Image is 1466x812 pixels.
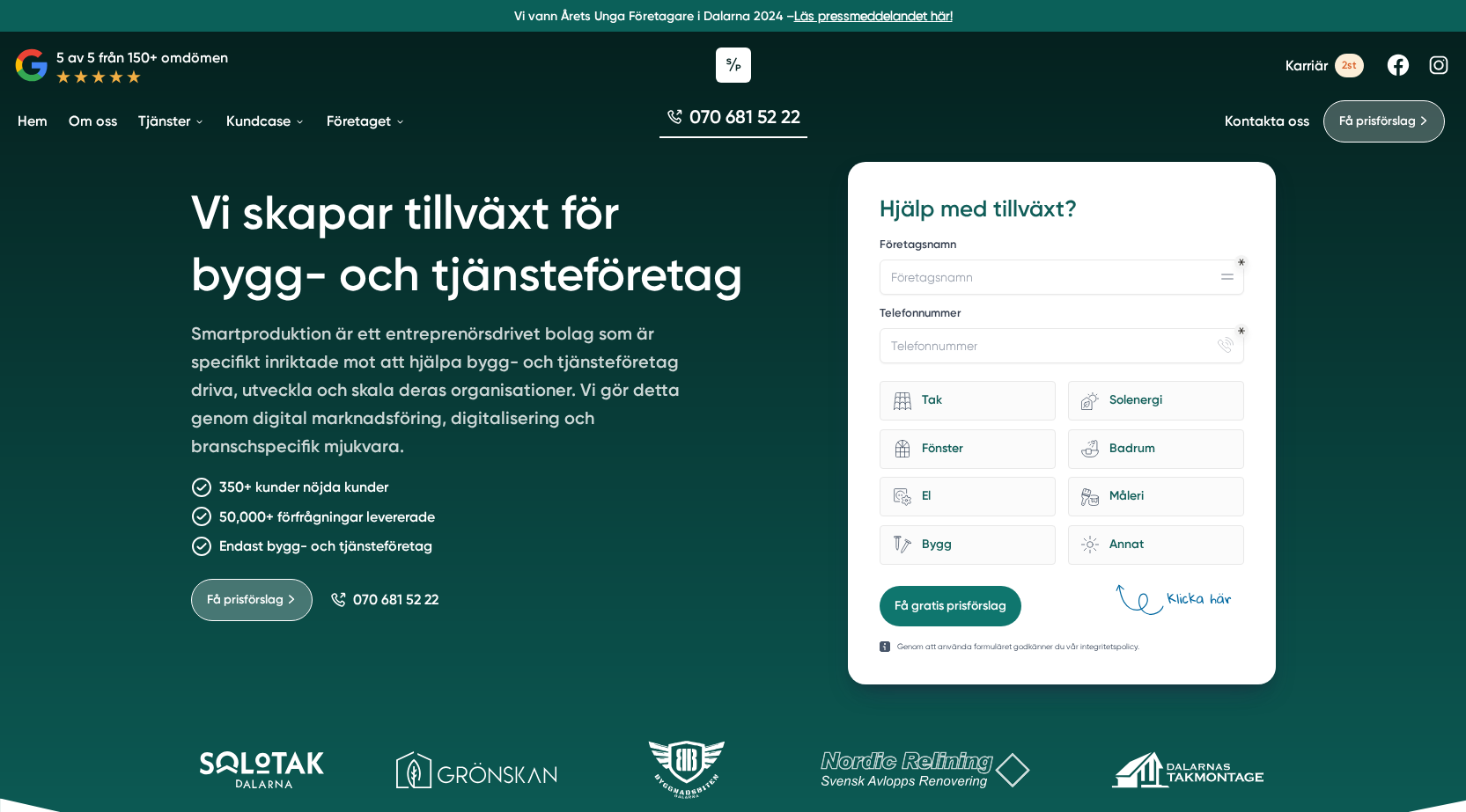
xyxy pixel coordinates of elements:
[191,319,698,467] p: Smartproduktion är ett entreprenörsdrivet bolag som är specifikt inriktade mot att hjälpa bygg- o...
[880,328,1243,363] input: Telefonnummer
[1238,327,1245,334] div: Obligatoriskt
[135,99,209,143] a: Tjänster
[880,305,1243,325] label: Telefonnummer
[207,590,284,610] span: Få prisförslag
[1225,113,1309,129] a: Kontakta oss
[14,99,51,143] a: Hem
[1286,57,1328,74] span: Karriär
[1339,112,1416,131] span: Få prisförslag
[1286,54,1364,77] a: Karriär 2st
[880,237,1243,256] label: Företagsnamn
[219,476,388,498] p: 350+ kunder nöjda kunder
[56,47,228,69] p: 5 av 5 från 150+ omdömen
[880,260,1243,295] input: Företagsnamn
[794,9,953,23] a: Läs pressmeddelandet här!
[1238,259,1245,266] div: Obligatoriskt
[223,99,309,143] a: Kundcase
[191,162,807,319] h1: Vi skapar tillväxt för bygg- och tjänsteföretag
[1323,100,1445,143] a: Få prisförslag
[330,591,438,608] a: 070 681 52 22
[219,535,432,557] p: Endast bygg- och tjänsteföretag
[1335,54,1364,77] span: 2st
[897,640,1139,653] p: Genom att använda formuläret godkänner du vår integritetspolicy.
[323,99,409,143] a: Företaget
[219,506,435,528] p: 50,000+ förfrågningar levererade
[353,591,438,608] span: 070 681 52 22
[880,194,1243,225] h3: Hjälp med tillväxt?
[659,104,807,138] a: 070 681 52 22
[7,7,1459,25] p: Vi vann Årets Unga Företagare i Dalarna 2024 –
[689,104,800,129] span: 070 681 52 22
[880,586,1021,626] button: Få gratis prisförslag
[65,99,121,143] a: Om oss
[191,579,313,621] a: Få prisförslag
